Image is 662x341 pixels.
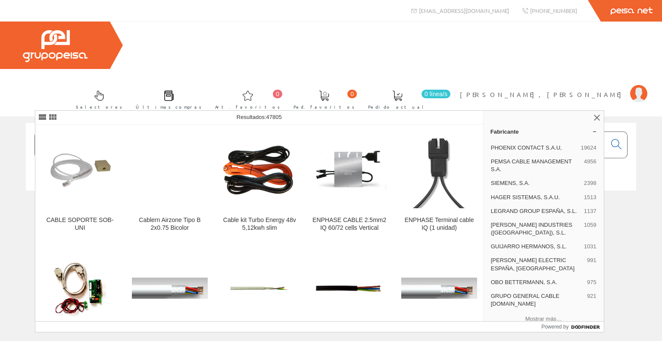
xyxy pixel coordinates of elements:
[266,114,282,120] span: 47805
[491,243,581,250] span: GUIJARRO HERMANOS, S.L.
[401,278,477,299] img: 2x0.75mm+8x0.22mm Cable Libre Halógenos Alarma Apantallado
[584,158,596,173] span: 4956
[491,144,578,152] span: PHOENIX CONTACT S.A.U,
[401,216,477,232] div: ENPHASE Terminal cable IQ (1 unidad)
[541,323,568,331] span: Powered by
[487,312,600,326] button: Mostrar más…
[132,278,207,299] img: 2x0,75+4x0,22 Cero Halógenos Cable Alarma Apantallado
[48,132,112,210] img: CABLE SOPORTE SOB-UNI
[23,30,87,62] img: Grupo Peisa
[305,125,394,242] a: ENPHASE CABLE 2.5mm2 IQ 60/72 cells Vertical ENPHASE CABLE 2.5mm2 IQ 60/72 cells Vertical
[587,292,596,308] span: 921
[76,103,122,111] span: Selectores
[491,278,584,286] span: OBO BETTERMANN, S.A.
[491,292,584,308] span: GRUPO GENERAL CABLE [DOMAIN_NAME]
[460,83,647,91] a: [PERSON_NAME], [PERSON_NAME]
[294,103,355,111] span: Ped. favoritos
[541,322,604,332] a: Powered by
[491,221,581,237] span: [PERSON_NAME] INDUSTRIES ([GEOGRAPHIC_DATA]), S.L.
[491,194,581,201] span: HAGER SISTEMAS, S.A.U.
[215,103,280,111] span: Art. favoritos
[312,216,387,232] div: ENPHASE CABLE 2.5mm2 IQ 60/72 cells Vertical
[368,103,427,111] span: Pedido actual
[401,133,477,208] img: ENPHASE Terminal cable IQ (1 unidad)
[222,144,297,197] img: Cable kit Turbo Energy 48v 5,12kwh slim
[581,144,596,152] span: 19624
[584,221,596,237] span: 1059
[530,7,577,14] span: [PHONE_NUMBER]
[132,216,207,232] div: Cablern Airzone Tipo B 2x0.75 Bicolor
[587,278,596,286] span: 975
[584,243,596,250] span: 1031
[491,207,581,215] span: LEGRAND GROUP ESPAÑA, S.L.
[491,179,581,187] span: SIEMENS, S.A.
[422,90,450,98] span: 0 línea/s
[491,158,581,173] span: PEMSA CABLE MANAGEMENT S.A.
[587,257,596,272] span: 991
[215,125,304,242] a: Cable kit Turbo Energy 48v 5,12kwh slim Cable kit Turbo Energy 48v 5,12kwh slim
[394,125,484,242] a: ENPHASE Terminal cable IQ (1 unidad) ENPHASE Terminal cable IQ (1 unidad)
[42,216,118,232] div: CABLE SOPORTE SOB-UNI
[419,7,509,14] span: [EMAIL_ADDRESS][DOMAIN_NAME]
[484,125,604,138] a: Fabricante
[460,90,626,99] span: [PERSON_NAME], [PERSON_NAME]
[26,201,636,209] div: © Grupo Peisa
[584,194,596,201] span: 1513
[35,125,125,242] a: CABLE SOPORTE SOB-UNI CABLE SOPORTE SOB-UNI
[491,257,584,272] span: [PERSON_NAME] ELECTRIC ESPAÑA, [GEOGRAPHIC_DATA]
[237,114,282,120] span: Resultados:
[222,216,297,232] div: Cable kit Turbo Energy 48v 5,12kwh slim
[127,83,206,115] a: Últimas compras
[67,83,127,115] a: Selectores
[312,133,387,208] img: ENPHASE CABLE 2.5mm2 IQ 60/72 cells Vertical
[584,207,596,215] span: 1137
[273,90,282,98] span: 0
[42,260,118,317] img: Tarjeta de comunicación en paralelo MKS 5K
[312,282,387,295] img: 4g0.5 Cable Flexible Rollos 500v Negro Rv-k (0.1)
[125,125,214,242] a: Cablern Airzone Tipo B 2x0.75 Bicolor Cablern Airzone Tipo B 2x0.75 Bicolor
[584,179,596,187] span: 2398
[136,103,202,111] span: Últimas compras
[347,90,357,98] span: 0
[222,282,297,294] img: 8x0,22 Cable Flexible Apantallado LiYCY 250v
